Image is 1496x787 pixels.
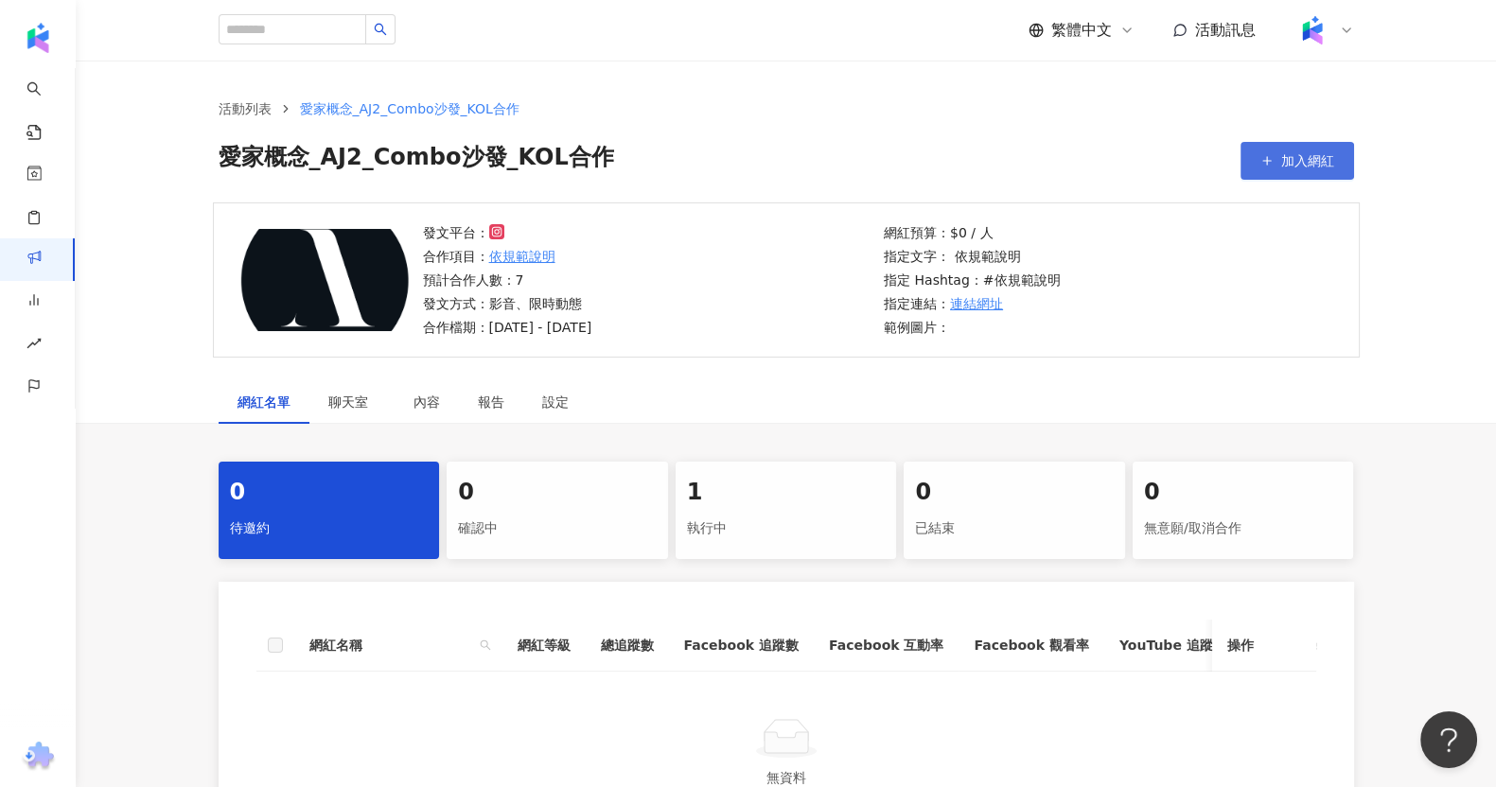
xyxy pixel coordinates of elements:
[309,635,472,656] span: 網紅名稱
[542,392,569,412] div: 設定
[1051,20,1112,41] span: 繁體中文
[1144,477,1343,509] div: 0
[687,477,886,509] div: 1
[1420,711,1477,768] iframe: Help Scout Beacon - Open
[458,513,657,545] div: 確認中
[959,620,1103,672] th: Facebook 觀看率
[1104,620,1241,672] th: YouTube 追蹤數
[26,324,42,367] span: rise
[489,246,555,267] a: 依規範說明
[476,631,495,659] span: search
[669,620,814,672] th: Facebook 追蹤數
[884,222,1060,243] p: 網紅預算：$0 / 人
[233,229,417,331] img: 依規範說明
[458,477,657,509] div: 0
[238,392,290,412] div: 網紅名單
[983,270,1061,290] p: #依規範說明
[480,639,491,651] span: search
[414,392,440,412] div: 內容
[915,513,1114,545] div: 已結束
[374,23,387,36] span: search
[950,293,1003,314] a: 連結網址
[423,317,592,338] p: 合作檔期：[DATE] - [DATE]
[300,101,519,116] span: 愛家概念_AJ2_Combo沙發_KOL合作
[1241,142,1354,180] button: 加入網紅
[230,477,429,509] div: 0
[478,392,504,412] div: 報告
[23,23,53,53] img: logo icon
[884,317,1060,338] p: 範例圖片：
[423,246,592,267] p: 合作項目：
[328,395,376,409] span: 聊天室
[1144,513,1343,545] div: 無意願/取消合作
[26,68,64,142] a: search
[219,142,614,180] span: 愛家概念_AJ2_Combo沙發_KOL合作
[884,270,1060,290] p: 指定 Hashtag：
[884,293,1060,314] p: 指定連結：
[215,98,275,119] a: 活動列表
[915,477,1114,509] div: 0
[1281,153,1334,168] span: 加入網紅
[884,246,1060,267] p: 指定文字： 依規範說明
[502,620,586,672] th: 網紅等級
[230,513,429,545] div: 待邀約
[20,742,57,772] img: chrome extension
[423,222,592,243] p: 發文平台：
[423,270,592,290] p: 預計合作人數：7
[814,620,959,672] th: Facebook 互動率
[1195,21,1256,39] span: 活動訊息
[687,513,886,545] div: 執行中
[423,293,592,314] p: 發文方式：影音、限時動態
[1212,620,1316,672] th: 操作
[586,620,669,672] th: 總追蹤數
[1294,12,1330,48] img: Kolr%20app%20icon%20%281%29.png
